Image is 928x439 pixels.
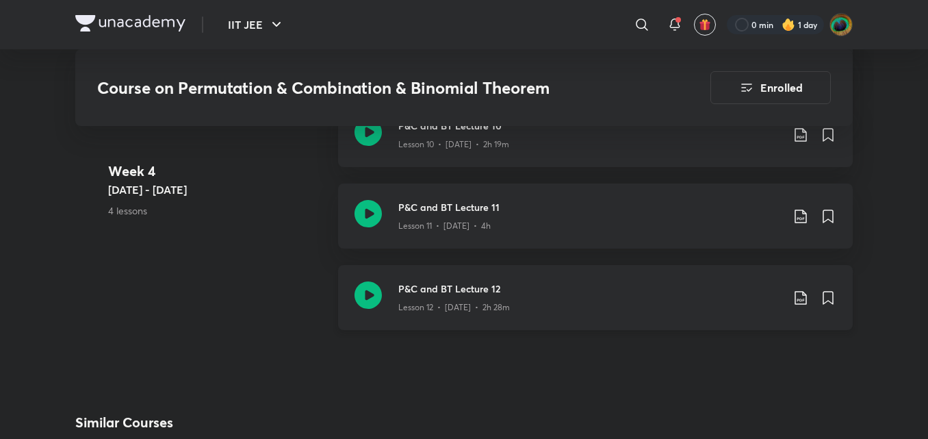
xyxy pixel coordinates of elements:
[398,281,782,296] h3: P&C and BT Lecture 12
[108,181,327,198] h5: [DATE] - [DATE]
[694,14,716,36] button: avatar
[220,11,293,38] button: IIT JEE
[710,71,831,104] button: Enrolled
[75,412,173,433] h2: Similar Courses
[75,15,185,32] img: Company Logo
[338,184,853,265] a: P&C and BT Lecture 11Lesson 11 • [DATE] • 4h
[338,265,853,347] a: P&C and BT Lecture 12Lesson 12 • [DATE] • 2h 28m
[108,203,327,218] p: 4 lessons
[699,18,711,31] img: avatar
[398,301,510,314] p: Lesson 12 • [DATE] • 2h 28m
[398,138,509,151] p: Lesson 10 • [DATE] • 2h 19m
[108,161,327,181] h4: Week 4
[829,13,853,36] img: Shravan
[97,78,633,98] h3: Course on Permutation & Combination & Binomial Theorem
[398,220,491,232] p: Lesson 11 • [DATE] • 4h
[75,15,185,35] a: Company Logo
[398,200,782,214] h3: P&C and BT Lecture 11
[338,102,853,184] a: P&C and BT Lecture 10Lesson 10 • [DATE] • 2h 19m
[782,18,795,32] img: streak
